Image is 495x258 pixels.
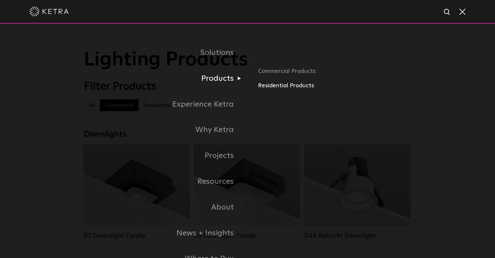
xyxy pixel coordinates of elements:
a: Projects [84,143,247,169]
a: Why Ketra [84,117,247,143]
a: Products [84,66,247,92]
a: About [84,195,247,220]
a: Commercial Products [258,67,411,81]
img: search icon [443,8,451,16]
a: Experience Ketra [84,92,247,117]
a: Solutions [84,40,247,66]
img: ketra-logo-2019-white [29,7,69,16]
a: News + Insights [84,220,247,246]
a: Residential Products [258,81,411,91]
a: Resources [84,169,247,195]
